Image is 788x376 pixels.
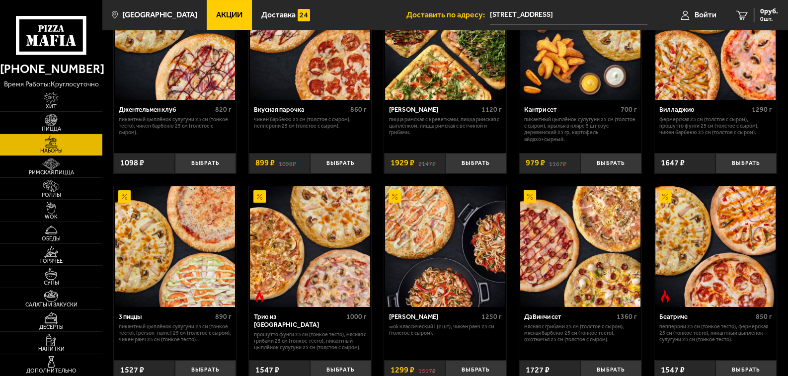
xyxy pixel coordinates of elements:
[118,190,131,203] img: Акционный
[490,6,647,24] input: Ваш адрес доставки
[621,105,637,114] span: 700 г
[519,186,641,306] a: АкционныйДаВинчи сет
[120,159,144,167] span: 1098 ₽
[655,186,776,306] img: Беатриче
[249,186,371,306] a: АкционныйОстрое блюдоТрио из Рио
[120,366,144,375] span: 1527 ₽
[752,105,772,114] span: 1290 г
[119,323,232,343] p: Пикантный цыплёнок сулугуни 25 см (тонкое тесто), [PERSON_NAME] 25 см (толстое с сыром), Чикен Ра...
[760,8,778,15] span: 0 руб.
[216,11,242,19] span: Акции
[350,105,367,114] span: 860 г
[406,11,490,19] span: Доставить по адресу:
[445,153,506,173] button: Выбрать
[520,186,640,306] img: ДаВинчи сет
[526,159,545,167] span: 979 ₽
[114,186,236,306] a: Акционный3 пиццы
[115,186,235,306] img: 3 пиццы
[490,6,647,24] span: Санкт-Петербург, проспект Художников, 23к1
[659,190,671,203] img: Акционный
[391,366,414,375] span: 1299 ₽
[255,159,275,167] span: 899 ₽
[389,190,401,203] img: Акционный
[524,116,637,143] p: Пикантный цыплёнок сулугуни 25 см (толстое с сыром), крылья в кляре 5 шт соус деревенский 25 гр, ...
[524,190,536,203] img: Акционный
[346,312,367,321] span: 1000 г
[481,312,502,321] span: 1250 г
[255,366,279,375] span: 1547 ₽
[215,312,232,321] span: 890 г
[389,323,502,336] p: Wok классический L (2 шт), Чикен Ранч 25 см (толстое с сыром).
[253,190,266,203] img: Акционный
[389,313,479,321] div: [PERSON_NAME]
[384,186,506,306] a: АкционныйВилла Капри
[617,312,637,321] span: 1360 г
[659,313,753,321] div: Беатриче
[481,105,502,114] span: 1120 г
[254,313,344,329] div: Трио из [GEOGRAPHIC_DATA]
[661,366,685,375] span: 1547 ₽
[756,312,772,321] span: 850 г
[715,153,777,173] button: Выбрать
[695,11,716,19] span: Войти
[654,186,776,306] a: АкционныйОстрое блюдоБеатриче
[524,313,614,321] div: ДаВинчи сет
[659,290,671,302] img: Острое блюдо
[119,313,213,321] div: 3 пиццы
[524,323,637,343] p: Мясная с грибами 25 см (толстое с сыром), Мясная Барбекю 25 см (тонкое тесто), Охотничья 25 см (т...
[175,153,236,173] button: Выбрать
[659,116,772,136] p: Фермерская 25 см (толстое с сыром), Прошутто Фунги 25 см (толстое с сыром), Чикен Барбекю 25 см (...
[659,323,772,343] p: Пепперони 25 см (тонкое тесто), Фермерская 25 см (тонкое тесто), Пикантный цыплёнок сулугуни 25 с...
[122,11,197,19] span: [GEOGRAPHIC_DATA]
[215,105,232,114] span: 820 г
[298,9,310,21] img: 15daf4d41897b9f0e9f617042186c801.svg
[250,186,370,306] img: Трио из Рио
[310,153,371,173] button: Выбрать
[661,159,685,167] span: 1647 ₽
[119,106,213,114] div: Джентельмен клуб
[261,11,296,19] span: Доставка
[254,106,348,114] div: Вкусная парочка
[279,159,296,167] s: 1098 ₽
[391,159,414,167] span: 1929 ₽
[549,159,566,167] s: 1167 ₽
[385,186,505,306] img: Вилла Капри
[659,106,749,114] div: Вилладжио
[119,116,232,136] p: Пикантный цыплёнок сулугуни 25 см (тонкое тесто), Чикен Барбекю 25 см (толстое с сыром).
[389,116,502,136] p: Пицца Римская с креветками, Пицца Римская с цыплёнком, Пицца Римская с ветчиной и грибами.
[253,290,266,302] img: Острое блюдо
[254,331,367,351] p: Прошутто Фунги 25 см (тонкое тесто), Мясная с грибами 25 см (тонкое тесто), Пикантный цыплёнок су...
[580,153,641,173] button: Выбрать
[760,16,778,22] span: 0 шт.
[526,366,550,375] span: 1727 ₽
[418,159,436,167] s: 2147 ₽
[254,116,367,129] p: Чикен Барбекю 25 см (толстое с сыром), Пепперони 25 см (толстое с сыром).
[418,366,436,375] s: 1517 ₽
[524,106,618,114] div: Кантри сет
[389,106,479,114] div: [PERSON_NAME]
